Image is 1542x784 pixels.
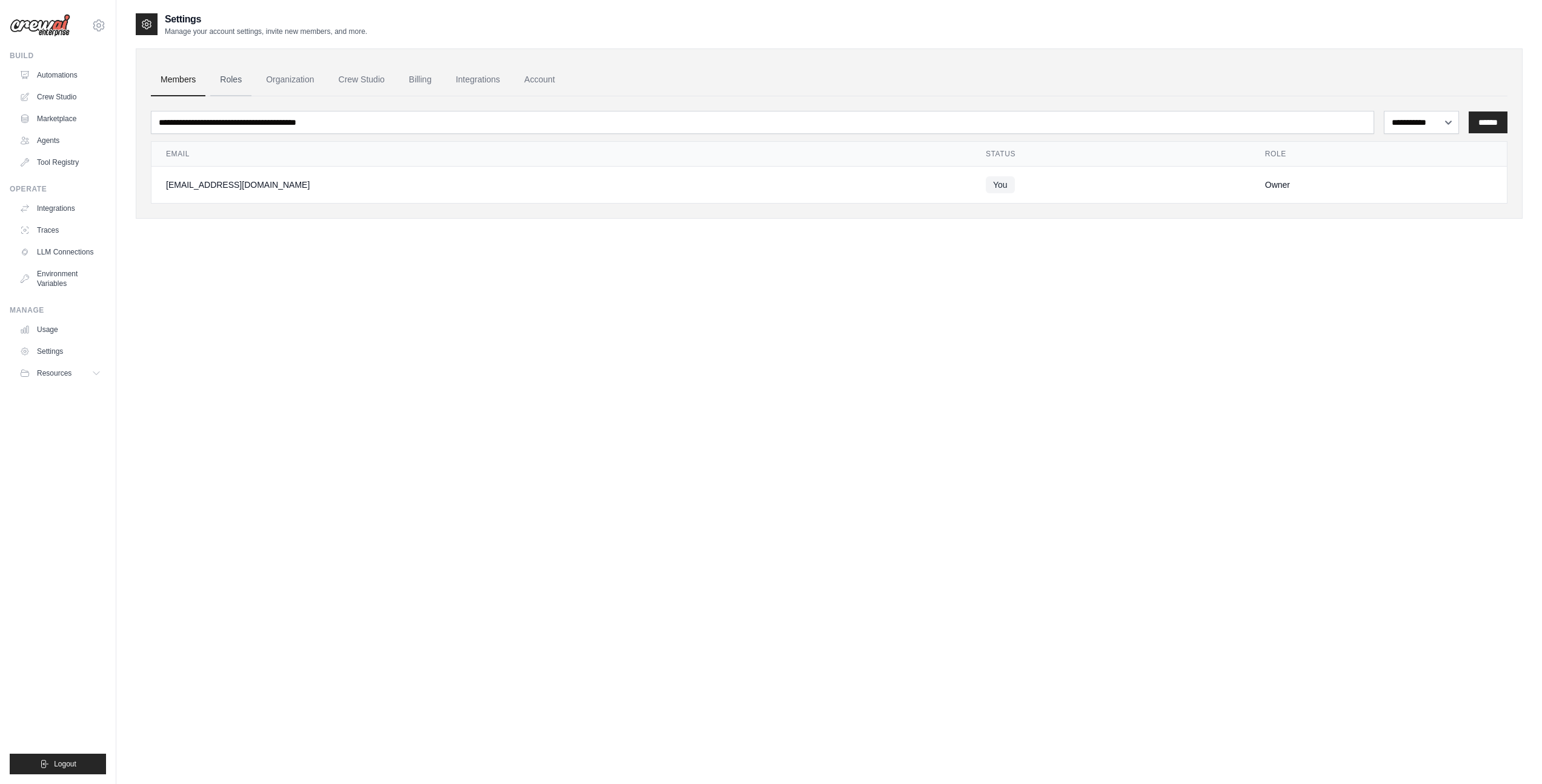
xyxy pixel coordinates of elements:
[166,179,957,191] div: [EMAIL_ADDRESS][DOMAIN_NAME]
[165,12,367,27] h2: Settings
[15,153,106,172] a: Tool Registry
[15,264,106,293] a: Environment Variables
[15,364,106,383] button: Resources
[10,51,106,61] div: Build
[10,184,106,194] div: Operate
[971,142,1251,167] th: Status
[514,64,565,96] a: Account
[15,131,106,150] a: Agents
[151,64,205,96] a: Members
[37,368,71,378] span: Resources
[329,64,394,96] a: Crew Studio
[10,14,70,37] img: Logo
[15,199,106,218] a: Integrations
[15,109,106,128] a: Marketplace
[446,64,510,96] a: Integrations
[210,64,251,96] a: Roles
[1265,179,1492,191] div: Owner
[10,305,106,315] div: Manage
[986,176,1015,193] span: You
[15,342,106,361] a: Settings
[15,242,106,262] a: LLM Connections
[15,320,106,339] a: Usage
[399,64,441,96] a: Billing
[151,142,971,167] th: Email
[15,87,106,107] a: Crew Studio
[165,27,367,36] p: Manage your account settings, invite new members, and more.
[15,65,106,85] a: Automations
[1251,142,1507,167] th: Role
[54,759,76,769] span: Logout
[15,221,106,240] a: Traces
[256,64,324,96] a: Organization
[10,754,106,774] button: Logout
